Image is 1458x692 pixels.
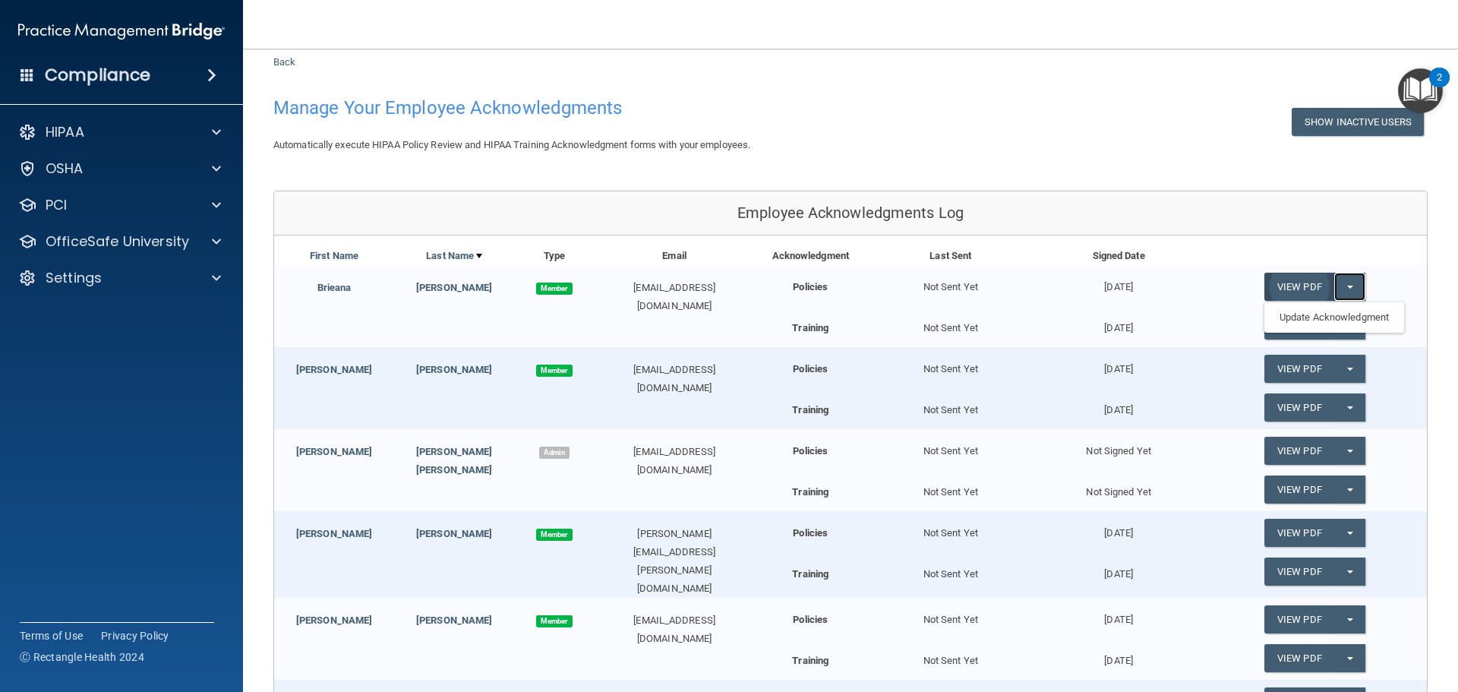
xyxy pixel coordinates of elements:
[595,443,755,479] div: [EMAIL_ADDRESS][DOMAIN_NAME]
[595,611,755,648] div: [EMAIL_ADDRESS][DOMAIN_NAME]
[866,265,1034,296] div: Not Sent Yet
[46,196,67,214] p: PCI
[1034,347,1202,378] div: [DATE]
[18,269,221,287] a: Settings
[1034,511,1202,542] div: [DATE]
[536,529,573,541] span: Member
[1264,393,1334,422] a: View PDF
[416,282,492,293] a: [PERSON_NAME]
[1264,476,1334,504] a: View PDF
[792,655,828,666] b: Training
[866,429,1034,460] div: Not Sent Yet
[866,393,1034,419] div: Not Sent Yet
[793,614,828,625] b: Policies
[273,38,295,68] a: Back
[1034,429,1202,460] div: Not Signed Yet
[595,361,755,397] div: [EMAIL_ADDRESS][DOMAIN_NAME]
[793,527,828,539] b: Policies
[1264,558,1334,586] a: View PDF
[1264,644,1334,672] a: View PDF
[20,628,83,643] a: Terms of Use
[595,525,755,598] div: [PERSON_NAME][EMAIL_ADDRESS][PERSON_NAME][DOMAIN_NAME]
[18,16,225,46] img: PMB logo
[536,365,573,377] span: Member
[866,558,1034,583] div: Not Sent Yet
[792,404,828,416] b: Training
[866,511,1034,542] div: Not Sent Yet
[426,247,482,265] a: Last Name
[1034,311,1202,337] div: [DATE]
[1034,247,1202,265] div: Signed Date
[595,247,755,265] div: Email
[793,445,828,457] b: Policies
[793,363,828,374] b: Policies
[273,98,937,118] h4: Manage Your Employee Acknowledgments
[866,247,1034,265] div: Last Sent
[536,283,573,295] span: Member
[1034,393,1202,419] div: [DATE]
[1034,598,1202,629] div: [DATE]
[1034,265,1202,296] div: [DATE]
[310,247,358,265] a: First Name
[296,615,372,626] a: [PERSON_NAME]
[296,446,372,457] a: [PERSON_NAME]
[296,364,372,375] a: [PERSON_NAME]
[416,446,492,476] a: [PERSON_NAME] [PERSON_NAME]
[793,281,828,292] b: Policies
[46,232,189,251] p: OfficeSafe University
[1034,558,1202,583] div: [DATE]
[539,447,570,459] span: Admin
[1292,108,1424,136] button: Show Inactive Users
[792,568,828,580] b: Training
[1034,644,1202,670] div: [DATE]
[1264,306,1404,329] a: Update Acknowledgment
[273,139,750,150] span: Automatically execute HIPAA Policy Review and HIPAA Training Acknowledgment forms with your emplo...
[1398,68,1443,113] button: Open Resource Center, 2 new notifications
[792,322,828,333] b: Training
[46,269,102,287] p: Settings
[46,123,84,141] p: HIPAA
[1264,437,1334,465] a: View PDF
[18,232,221,251] a: OfficeSafe University
[45,65,150,86] h4: Compliance
[416,364,492,375] a: [PERSON_NAME]
[866,476,1034,501] div: Not Sent Yet
[866,644,1034,670] div: Not Sent Yet
[18,160,221,178] a: OSHA
[416,528,492,539] a: [PERSON_NAME]
[274,191,1427,235] div: Employee Acknowledgments Log
[296,528,372,539] a: [PERSON_NAME]
[514,247,594,265] div: Type
[866,347,1034,378] div: Not Sent Yet
[755,247,867,265] div: Acknowledgment
[20,649,144,665] span: Ⓒ Rectangle Health 2024
[101,628,169,643] a: Privacy Policy
[866,598,1034,629] div: Not Sent Yet
[595,279,755,315] div: [EMAIL_ADDRESS][DOMAIN_NAME]
[792,486,828,498] b: Training
[1195,584,1440,645] iframe: Drift Widget Chat Controller
[1264,355,1334,383] a: View PDF
[1437,77,1442,97] div: 2
[1264,273,1334,301] a: View PDF
[536,615,573,627] span: Member
[416,615,492,626] a: [PERSON_NAME]
[317,282,352,293] a: Brieana
[46,160,84,178] p: OSHA
[866,311,1034,337] div: Not Sent Yet
[1264,519,1334,547] a: View PDF
[1034,476,1202,501] div: Not Signed Yet
[1264,302,1404,333] ul: View PDF
[18,123,221,141] a: HIPAA
[18,196,221,214] a: PCI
